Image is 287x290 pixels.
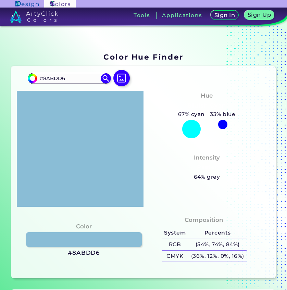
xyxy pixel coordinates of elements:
[194,163,220,172] h3: Pastel
[188,251,247,262] h5: (36%, 12%, 0%, 16%)
[37,74,101,83] input: type color..
[162,239,188,250] h5: RGB
[207,110,238,119] h5: 33% blue
[246,11,273,20] a: Sign Up
[162,227,188,239] h5: System
[185,102,229,110] h3: Bluish Cyan
[10,10,58,23] img: logo_artyclick_colors_white.svg
[175,110,207,119] h5: 67% cyan
[188,239,247,250] h5: (54%, 74%, 84%)
[185,215,223,225] h4: Composition
[162,251,188,262] h5: CMYK
[194,153,220,163] h4: Intensity
[134,13,150,18] h3: Tools
[68,249,100,257] h3: #8ABDD6
[194,173,220,181] h5: 64% grey
[201,91,213,101] h4: Hue
[212,11,237,20] a: Sign In
[103,52,183,62] h1: Color Hue Finder
[162,13,202,18] h3: Applications
[188,227,247,239] h5: Percents
[15,1,38,7] img: ArtyClick Design logo
[101,73,111,84] img: icon search
[215,13,234,18] h5: Sign In
[113,70,130,86] img: icon picture
[76,222,92,231] h4: Color
[249,12,270,17] h5: Sign Up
